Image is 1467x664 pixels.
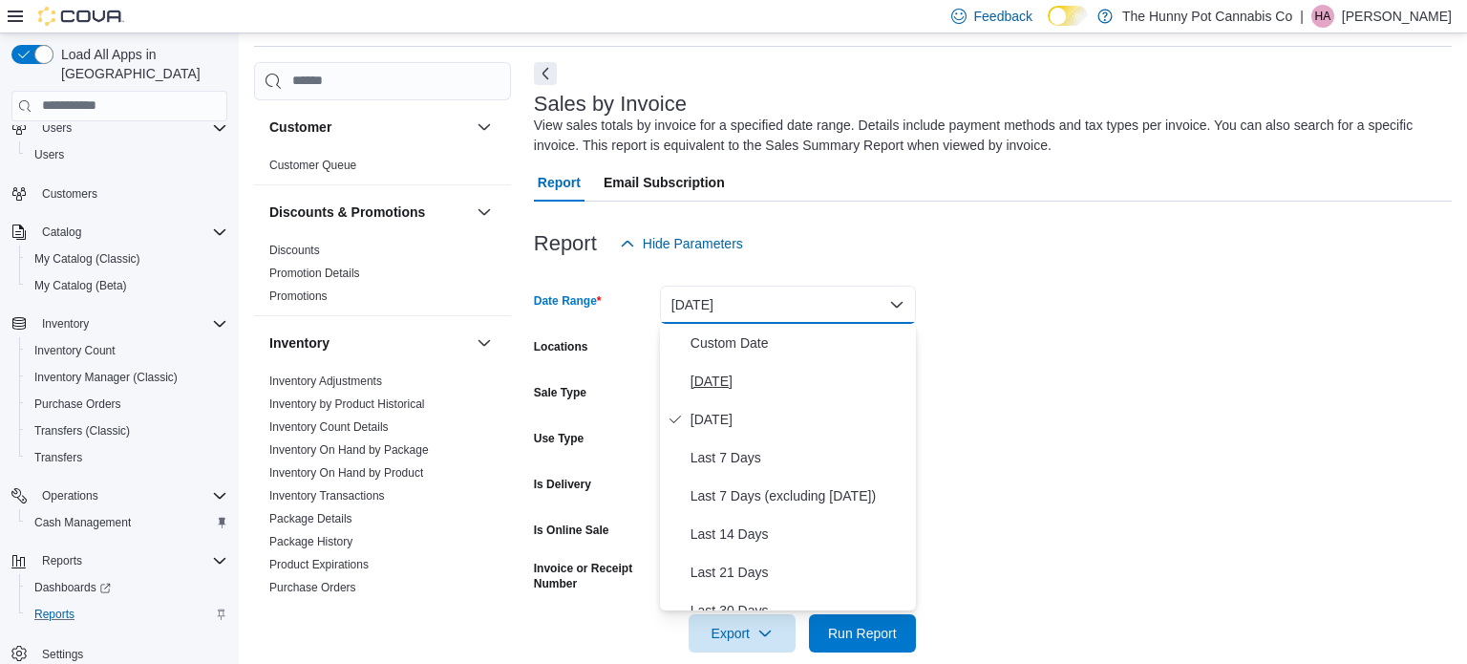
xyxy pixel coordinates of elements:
span: Reports [42,553,82,568]
a: Inventory On Hand by Product [269,466,423,480]
span: Cash Management [27,511,227,534]
span: Last 7 Days (excluding [DATE]) [691,484,908,507]
a: Purchase Orders [27,393,129,416]
button: Purchase Orders [19,391,235,418]
span: Inventory Count [27,339,227,362]
span: Inventory [42,316,89,332]
a: Transfers (Classic) [27,419,138,442]
span: Catalog [42,225,81,240]
span: Feedback [974,7,1032,26]
span: Users [27,143,227,166]
input: Dark Mode [1048,6,1088,26]
span: Cash Management [34,515,131,530]
button: Catalog [34,221,89,244]
button: Customer [473,116,496,139]
span: Last 30 Days [691,599,908,622]
span: My Catalog (Classic) [27,247,227,270]
a: Product Expirations [269,558,369,571]
span: Settings [42,647,83,662]
span: My Catalog (Classic) [34,251,140,267]
button: Customer [269,118,469,137]
button: Inventory [34,312,96,335]
button: Cash Management [19,509,235,536]
span: My Catalog (Beta) [34,278,127,293]
a: Transfers [27,446,90,469]
span: Inventory by Product Historical [269,396,425,412]
button: Reports [4,547,235,574]
img: Cova [38,7,124,26]
span: Package History [269,534,352,549]
a: Inventory Count Details [269,420,389,434]
a: Cash Management [27,511,138,534]
button: Export [689,614,796,653]
a: Dashboards [27,576,118,599]
h3: Inventory [269,333,330,353]
button: Inventory [473,332,496,354]
span: [DATE] [691,408,908,431]
a: Promotion Details [269,267,360,280]
span: Product Expirations [269,557,369,572]
a: Customer Queue [269,159,356,172]
span: Run Report [828,624,897,643]
a: Discounts [269,244,320,257]
span: Dark Mode [1048,26,1049,27]
span: Users [34,117,227,139]
a: Inventory Manager (Classic) [27,366,185,389]
span: [DATE] [691,370,908,393]
p: | [1300,5,1304,28]
span: Last 21 Days [691,561,908,584]
p: The Hunny Pot Cannabis Co [1122,5,1292,28]
span: Load All Apps in [GEOGRAPHIC_DATA] [53,45,227,83]
button: Transfers (Classic) [19,418,235,444]
a: Customers [34,182,105,205]
span: Promotions [269,289,328,304]
button: Reports [34,549,90,572]
a: Package Details [269,512,352,525]
button: Users [4,115,235,141]
a: Inventory On Hand by Package [269,443,429,457]
h3: Customer [269,118,331,137]
div: Discounts & Promotions [254,239,511,315]
span: Reports [27,603,227,626]
span: Inventory [34,312,227,335]
button: Discounts & Promotions [473,201,496,224]
h3: Sales by Invoice [534,93,687,116]
span: Discounts [269,243,320,258]
span: Inventory Transactions [269,488,385,503]
span: Inventory On Hand by Product [269,465,423,481]
a: Promotions [269,289,328,303]
a: Users [27,143,72,166]
button: Users [34,117,79,139]
a: Dashboards [19,574,235,601]
a: Inventory Adjustments [269,375,382,388]
div: View sales totals by invoice for a specified date range. Details include payment methods and tax ... [534,116,1442,156]
button: Discounts & Promotions [269,203,469,222]
span: Customers [42,186,97,202]
span: Inventory Count [34,343,116,358]
span: Inventory On Hand by Package [269,442,429,458]
span: Purchase Orders [269,580,356,595]
label: Is Online Sale [534,523,609,538]
label: Date Range [534,293,602,309]
span: Transfers [34,450,82,465]
span: Inventory Adjustments [269,374,382,389]
span: Package Details [269,511,352,526]
a: My Catalog (Beta) [27,274,135,297]
button: Reports [19,601,235,628]
span: Dashboards [34,580,111,595]
span: Last 7 Days [691,446,908,469]
button: Inventory Count [19,337,235,364]
button: Operations [4,482,235,509]
button: Inventory Manager (Classic) [19,364,235,391]
button: Inventory [4,311,235,337]
button: [DATE] [660,286,916,324]
button: Inventory [269,333,469,353]
span: Custom Date [691,332,908,354]
button: Hide Parameters [612,225,751,263]
div: Hanna Anderson [1311,5,1334,28]
span: Users [34,147,64,162]
span: Reports [34,607,74,622]
span: Operations [34,484,227,507]
button: My Catalog (Beta) [19,272,235,299]
span: Last 14 Days [691,523,908,546]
